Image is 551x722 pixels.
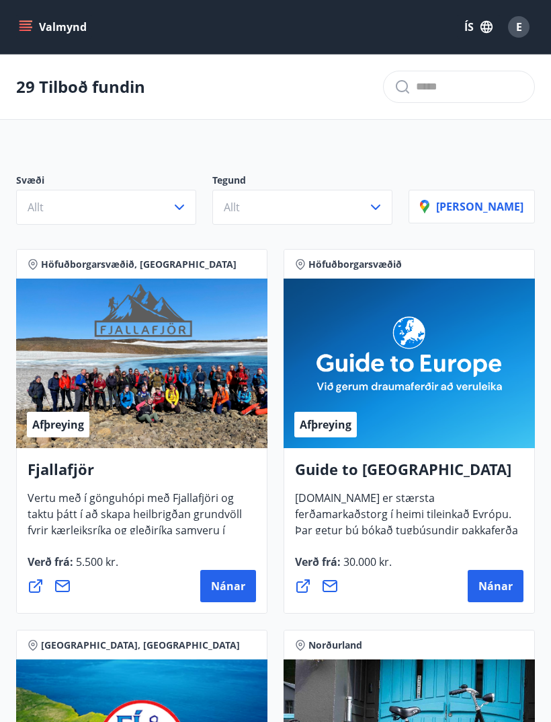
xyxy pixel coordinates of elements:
button: Allt [16,190,196,225]
p: [PERSON_NAME] [420,199,523,214]
button: Nánar [468,570,523,602]
span: [DOMAIN_NAME] er stærsta ferðamarkaðstorg í heimi tileinkað Evrópu. Þar getur þú bókað tugþúsundi... [295,491,518,597]
span: E [516,20,522,34]
h4: Fjallafjör [28,459,256,490]
span: Afþreying [300,417,351,432]
button: [PERSON_NAME] [409,190,535,223]
span: Allt [224,200,240,215]
p: Tegund [212,174,392,190]
p: Svæði [16,174,196,190]
button: ÍS [457,15,500,39]
span: Höfuðborgarsvæðið, [GEOGRAPHIC_DATA] [41,258,237,271]
span: Afþreying [32,417,84,432]
span: Verð frá : [295,554,392,580]
span: Vertu með í gönguhópi með Fjallafjöri og taktu þátt í að skapa heilbrigðan grundvöll fyrir kærlei... [28,491,242,565]
button: E [503,11,535,43]
span: Allt [28,200,44,215]
span: 30.000 kr. [341,554,392,569]
h4: Guide to [GEOGRAPHIC_DATA] [295,459,523,490]
span: Höfuðborgarsvæðið [308,258,402,271]
span: Norðurland [308,639,362,652]
p: 29 Tilboð fundin [16,75,145,98]
span: 5.500 kr. [73,554,118,569]
span: [GEOGRAPHIC_DATA], [GEOGRAPHIC_DATA] [41,639,240,652]
span: Nánar [211,579,245,593]
span: Verð frá : [28,554,118,580]
button: Nánar [200,570,256,602]
span: Nánar [478,579,513,593]
button: Allt [212,190,392,225]
button: menu [16,15,92,39]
